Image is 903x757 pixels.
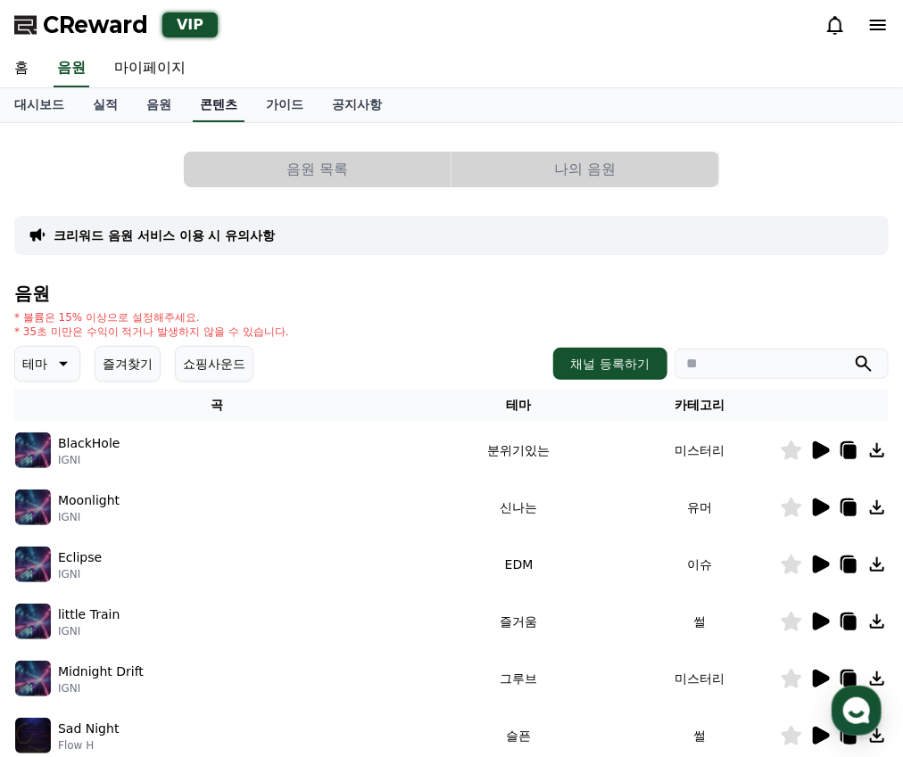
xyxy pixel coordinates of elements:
[419,536,619,593] td: EDM
[184,152,451,187] button: 음원 목록
[619,536,780,593] td: 이슈
[419,479,619,536] td: 신나는
[58,453,120,467] p: IGNI
[58,738,119,753] p: Flow H
[14,284,889,303] h4: 음원
[451,152,718,187] button: 나의 음원
[15,490,51,525] img: music
[58,662,144,681] p: Midnight Drift
[14,11,148,39] a: CReward
[14,389,419,422] th: 곡
[419,593,619,650] td: 즐거움
[619,593,780,650] td: 썰
[553,348,667,380] button: 채널 등록하기
[230,565,343,610] a: 설정
[619,422,780,479] td: 미스터리
[118,565,230,610] a: 대화
[95,346,161,382] button: 즐겨찾기
[54,226,275,244] a: 크리워드 음원 서비스 이용 시 유의사항
[58,548,102,567] p: Eclipse
[58,624,120,638] p: IGNI
[58,510,120,524] p: IGNI
[193,88,244,122] a: 콘텐츠
[419,650,619,707] td: 그루브
[43,11,148,39] span: CReward
[15,604,51,639] img: music
[175,346,253,382] button: 쇼핑사운드
[58,491,120,510] p: Moonlight
[14,346,80,382] button: 테마
[252,88,318,122] a: 가이드
[619,650,780,707] td: 미스터리
[58,434,120,453] p: BlackHole
[15,547,51,582] img: music
[22,351,47,376] p: 테마
[318,88,396,122] a: 공지사항
[58,567,102,581] p: IGNI
[15,661,51,696] img: music
[5,565,118,610] a: 홈
[163,593,185,607] span: 대화
[419,389,619,422] th: 테마
[14,325,289,339] p: * 35초 미만은 수익이 적거나 발생하지 않을 수 있습니다.
[451,152,719,187] a: 나의 음원
[58,720,119,738] p: Sad Night
[54,50,89,87] a: 음원
[162,12,218,37] div: VIP
[14,310,289,325] p: * 볼륨은 15% 이상으로 설정해주세요.
[619,389,780,422] th: 카테고리
[15,718,51,753] img: music
[276,592,297,606] span: 설정
[56,592,67,606] span: 홈
[100,50,200,87] a: 마이페이지
[15,432,51,468] img: music
[79,88,132,122] a: 실적
[419,422,619,479] td: 분위기있는
[184,152,451,187] a: 음원 목록
[58,681,144,695] p: IGNI
[619,479,780,536] td: 유머
[132,88,186,122] a: 음원
[58,605,120,624] p: little Train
